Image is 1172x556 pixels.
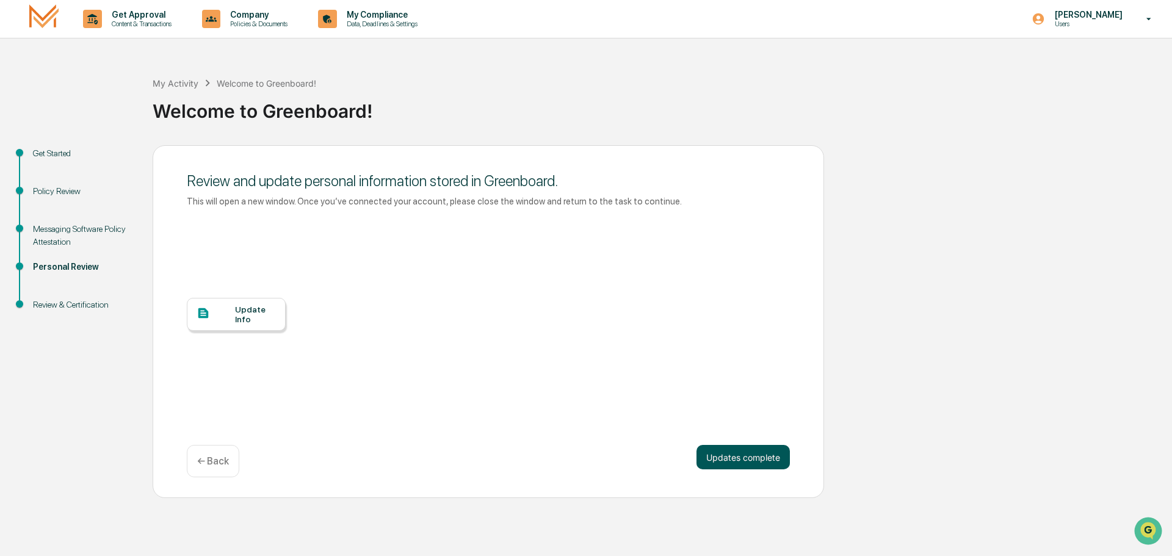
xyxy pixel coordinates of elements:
[208,97,222,112] button: Start new chat
[33,261,133,273] div: Personal Review
[86,206,148,216] a: Powered byPylon
[197,455,229,467] p: ← Back
[235,305,276,324] div: Update Info
[24,154,79,166] span: Preclearance
[89,155,98,165] div: 🗄️
[337,10,424,20] p: My Compliance
[220,10,294,20] p: Company
[29,4,59,33] img: logo
[12,26,222,45] p: How can we help?
[42,106,154,115] div: We're available if you need us!
[121,207,148,216] span: Pylon
[33,185,133,198] div: Policy Review
[42,93,200,106] div: Start new chat
[33,298,133,311] div: Review & Certification
[1133,516,1166,549] iframe: Open customer support
[217,78,316,88] div: Welcome to Greenboard!
[84,149,156,171] a: 🗄️Attestations
[102,10,178,20] p: Get Approval
[153,78,198,88] div: My Activity
[101,154,151,166] span: Attestations
[696,445,790,469] button: Updates complete
[337,20,424,28] p: Data, Deadlines & Settings
[7,149,84,171] a: 🖐️Preclearance
[12,155,22,165] div: 🖐️
[1045,10,1129,20] p: [PERSON_NAME]
[24,177,77,189] span: Data Lookup
[153,90,1166,122] div: Welcome to Greenboard!
[187,172,790,190] div: Review and update personal information stored in Greenboard.
[220,20,294,28] p: Policies & Documents
[12,178,22,188] div: 🔎
[33,223,133,248] div: Messaging Software Policy Attestation
[102,20,178,28] p: Content & Transactions
[187,196,790,206] div: This will open a new window. Once you’ve connected your account, please close the window and retu...
[12,93,34,115] img: 1746055101610-c473b297-6a78-478c-a979-82029cc54cd1
[1045,20,1129,28] p: Users
[33,147,133,160] div: Get Started
[7,172,82,194] a: 🔎Data Lookup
